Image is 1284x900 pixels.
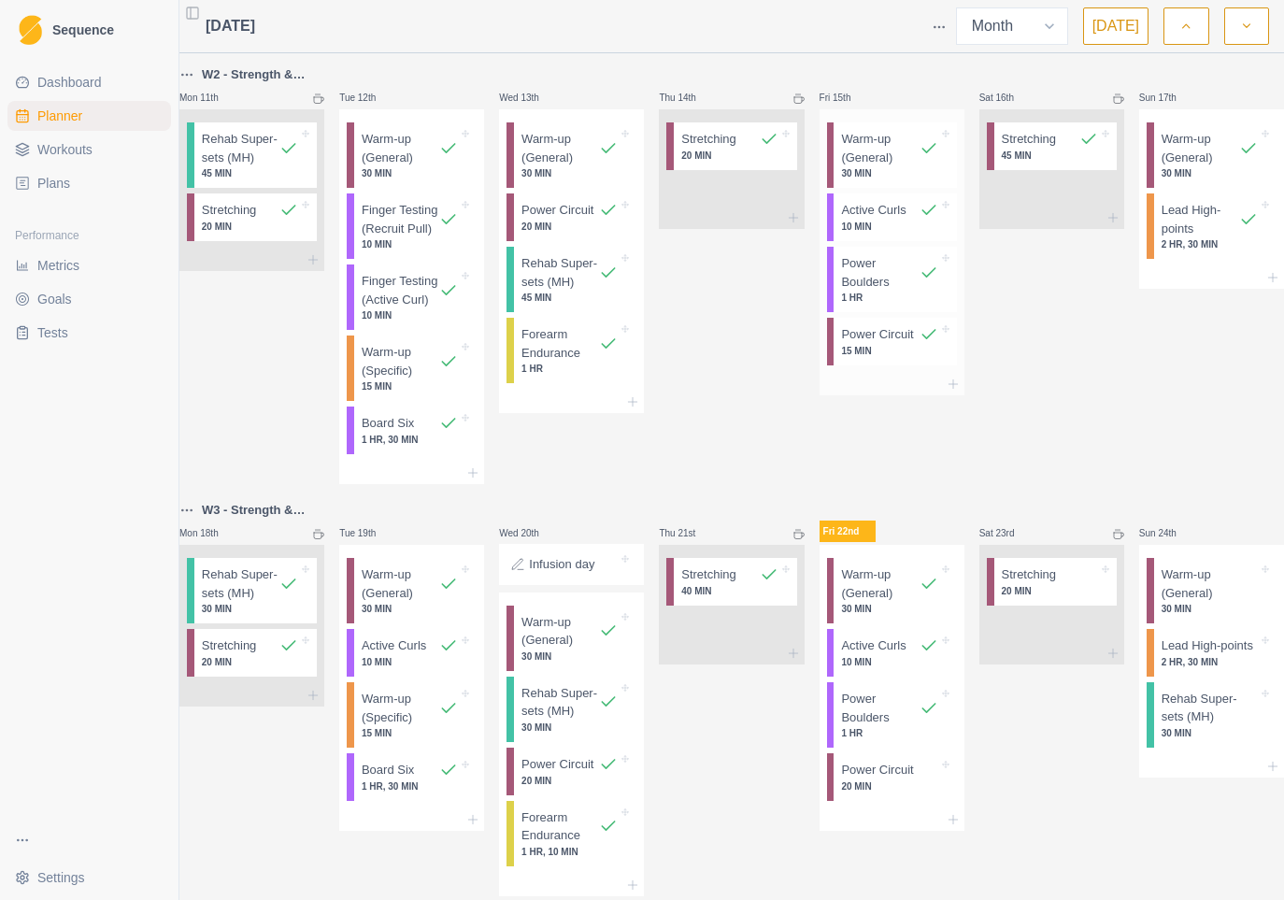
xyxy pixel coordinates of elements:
p: Infusion day [529,555,594,574]
p: Wed 20th [499,526,555,540]
div: Active Curls10 MIN [827,193,957,241]
p: Rehab Super-sets (MH) [1162,690,1258,726]
p: 40 MIN [681,584,778,598]
div: Warm-up (General)30 MIN [347,558,477,623]
p: 10 MIN [362,655,458,669]
p: Power Circuit [841,761,913,779]
span: [DATE] [206,15,255,37]
p: 20 MIN [681,149,778,163]
div: Rehab Super-sets (MH)30 MIN [506,677,636,742]
p: 10 MIN [841,655,937,669]
p: 30 MIN [1162,726,1258,740]
p: Stretching [681,565,736,584]
p: 45 MIN [202,166,298,180]
p: Finger Testing (Active Curl) [362,272,439,308]
div: Stretching20 MIN [187,629,317,677]
p: 30 MIN [362,166,458,180]
p: Power Circuit [521,755,593,774]
p: Stretching [681,130,736,149]
div: Power Circuit20 MIN [506,193,636,241]
p: Lead High-points [1162,636,1253,655]
button: Settings [7,863,171,893]
p: Rehab Super-sets (MH) [521,254,599,291]
p: Warm-up (General) [362,130,439,166]
p: 10 MIN [362,308,458,322]
div: Lead High-points2 HR, 30 MIN [1147,629,1277,677]
p: Power Circuit [521,201,593,220]
p: Sat 23rd [979,526,1035,540]
div: Power Circuit20 MIN [827,753,957,801]
p: 2 HR, 30 MIN [1162,237,1258,251]
a: Tests [7,318,171,348]
p: Power Boulders [841,254,919,291]
p: 1 HR [521,362,618,376]
p: Warm-up (General) [521,613,599,650]
div: Warm-up (Specific)15 MIN [347,682,477,748]
p: Warm-up (General) [841,565,919,602]
p: 45 MIN [521,291,618,305]
span: Goals [37,290,72,308]
div: Active Curls10 MIN [347,629,477,677]
a: Plans [7,168,171,198]
div: Active Curls10 MIN [827,629,957,677]
div: Warm-up (General)30 MIN [827,122,957,188]
p: Active Curls [841,201,906,220]
p: Sun 24th [1139,526,1195,540]
p: Warm-up (General) [1162,130,1239,166]
p: Warm-up (General) [362,565,439,602]
p: 30 MIN [362,602,458,616]
p: 15 MIN [362,379,458,393]
a: Planner [7,101,171,131]
div: Warm-up (General)30 MIN [506,122,636,188]
p: 10 MIN [362,237,458,251]
p: Warm-up (General) [521,130,599,166]
p: Finger Testing (Recruit Pull) [362,201,439,237]
a: Dashboard [7,67,171,97]
div: Rehab Super-sets (MH)45 MIN [506,247,636,312]
div: Warm-up (General)30 MIN [347,122,477,188]
p: Board Six [362,761,414,779]
p: Active Curls [841,636,906,655]
p: 20 MIN [1002,584,1098,598]
div: Finger Testing (Recruit Pull)10 MIN [347,193,477,259]
p: 30 MIN [841,166,937,180]
div: Board Six1 HR, 30 MIN [347,407,477,454]
div: Warm-up (General)30 MIN [506,606,636,671]
div: Rehab Super-sets (MH)45 MIN [187,122,317,188]
p: Forearm Endurance [521,325,599,362]
span: Dashboard [37,73,102,92]
p: Power Boulders [841,690,919,726]
p: 30 MIN [1162,166,1258,180]
p: 45 MIN [1002,149,1098,163]
p: Stretching [202,636,257,655]
div: Board Six1 HR, 30 MIN [347,753,477,801]
div: Power Circuit15 MIN [827,318,957,365]
p: 30 MIN [841,602,937,616]
div: Stretching40 MIN [666,558,796,606]
p: Sat 16th [979,91,1035,105]
p: Forearm Endurance [521,808,599,845]
p: 1 HR, 30 MIN [362,779,458,793]
span: Tests [37,323,68,342]
p: Sun 17th [1139,91,1195,105]
p: Mon 18th [179,526,235,540]
p: Wed 13th [499,91,555,105]
p: Board Six [362,414,414,433]
div: Performance [7,221,171,250]
p: 30 MIN [521,721,618,735]
span: Plans [37,174,70,193]
p: Thu 21st [659,526,715,540]
a: LogoSequence [7,7,171,52]
p: Active Curls [362,636,426,655]
p: Rehab Super-sets (MH) [521,684,599,721]
p: 20 MIN [202,655,298,669]
p: 20 MIN [521,774,618,788]
div: Forearm Endurance1 HR [506,318,636,383]
div: Power Boulders1 HR [827,682,957,748]
div: Warm-up (General)30 MIN [827,558,957,623]
p: Fri 15th [820,91,876,105]
p: 1 HR [841,726,937,740]
p: W3 - Strength & Power [202,501,324,520]
div: Power Boulders1 HR [827,247,957,312]
p: 30 MIN [521,650,618,664]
